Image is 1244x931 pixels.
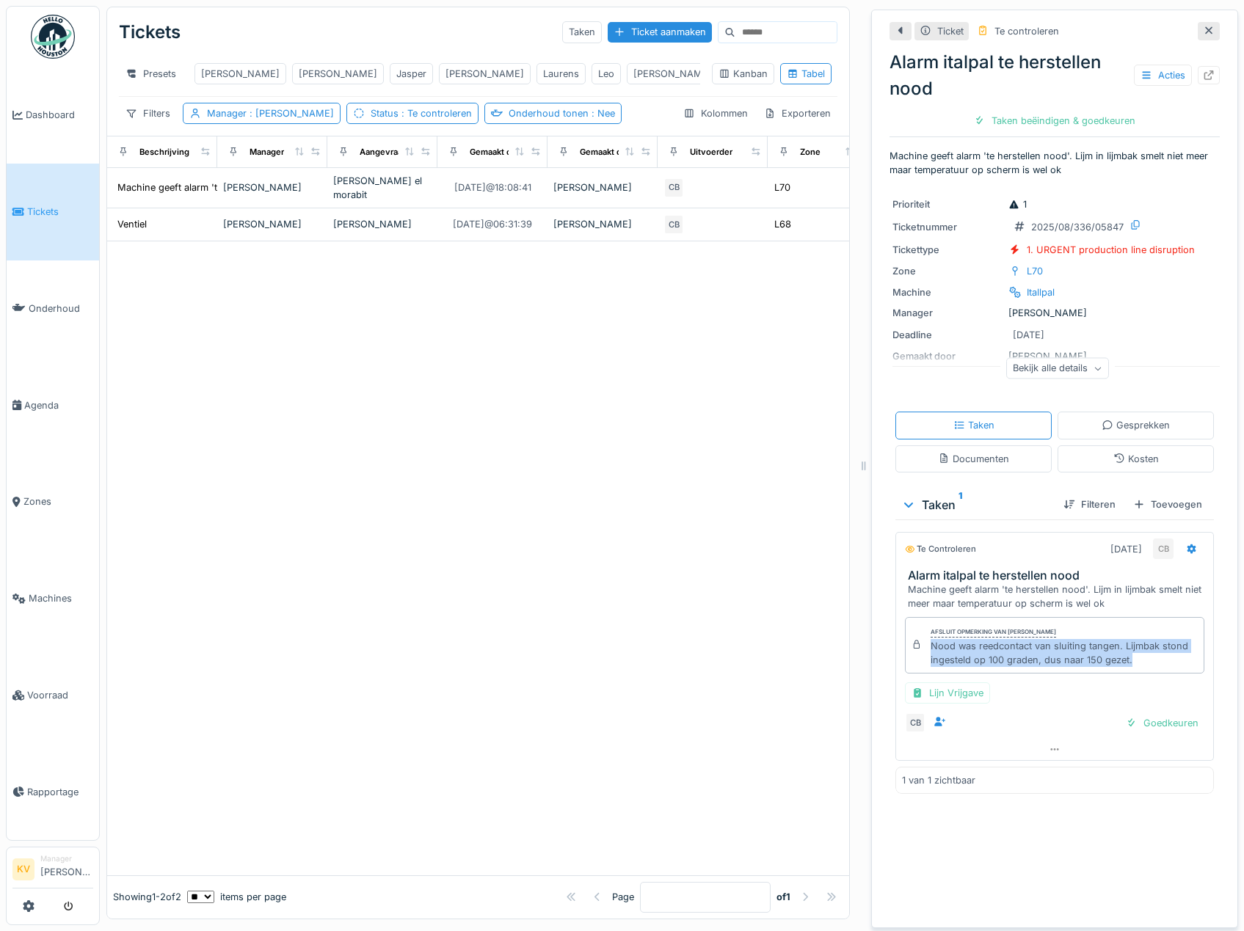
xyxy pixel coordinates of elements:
div: Prioriteit [892,197,1003,211]
div: [PERSON_NAME] [553,217,652,231]
div: [PERSON_NAME] [299,67,377,81]
div: Manager [40,853,93,864]
span: : Nee [589,108,615,119]
div: Kolommen [677,103,754,124]
div: Filteren [1058,494,1121,514]
span: Rapportage [27,785,93,799]
div: [PERSON_NAME] [333,217,432,231]
div: [DATE] @ 06:31:39 [453,217,532,231]
div: Aangevraagd door [360,146,433,158]
div: [PERSON_NAME] el morabit [333,174,432,202]
div: Kanban [719,67,768,81]
div: Showing 1 - 2 of 2 [113,890,181,904]
div: [DATE] [1110,542,1142,556]
div: Exporteren [757,103,837,124]
a: Agenda [7,357,99,453]
div: Filters [119,103,177,124]
div: Gemaakt door [580,146,635,158]
div: Acties [1134,65,1192,86]
div: Gesprekken [1102,418,1170,432]
div: 1 [1008,197,1027,211]
a: Machines [7,550,99,647]
div: Uitvoerder [690,146,732,158]
div: Machine geeft alarm 'te herstellen nood'. Lijm ... [117,180,332,194]
div: L70 [774,180,790,194]
div: Zone [892,264,1003,278]
a: Tickets [7,164,99,260]
div: Taken [901,496,1052,514]
span: Agenda [24,398,93,412]
a: Rapportage [7,743,99,840]
div: Deadline [892,328,1003,342]
div: Toevoegen [1127,494,1208,514]
div: Machine [892,285,1003,299]
div: Manager [892,306,1003,320]
div: Leo [598,67,614,81]
div: Manager [207,106,334,120]
div: Jasper [396,67,426,81]
div: [DATE] @ 18:08:41 [454,180,531,194]
div: Kosten [1113,452,1159,466]
div: L68 [774,217,791,231]
h3: Alarm italpal te herstellen nood [908,569,1207,583]
div: Taken [953,418,994,432]
div: Beschrijving [139,146,189,158]
div: Ticket [937,24,964,38]
div: Page [612,890,634,904]
sup: 1 [959,496,962,514]
div: 1. URGENT production line disruption [1027,243,1195,257]
a: Onderhoud [7,260,99,357]
div: Gemaakt op [470,146,517,158]
div: Manager [250,146,284,158]
span: Zones [23,494,93,508]
div: CB [1153,538,1174,559]
div: [PERSON_NAME] [892,306,1217,320]
div: Taken beëindigen & goedkeuren [968,111,1141,131]
div: Tickettype [892,243,1003,257]
span: Onderhoud [29,302,93,315]
span: : Te controleren [399,108,472,119]
div: Machine geeft alarm 'te herstellen nood'. Lijm in lijmbak smelt niet meer maar temperatuur op sch... [908,583,1207,610]
a: Zones [7,453,99,550]
span: Tickets [27,205,93,219]
p: Machine geeft alarm 'te herstellen nood'. Lijm in lijmbak smelt niet meer maar temperatuur op sch... [890,149,1220,177]
li: [PERSON_NAME] [40,853,93,885]
img: Badge_color-CXgf-gQk.svg [31,15,75,59]
div: Presets [119,63,183,84]
div: Ticketnummer [892,220,1003,234]
div: Taken [562,21,602,43]
div: L70 [1027,264,1043,278]
div: Ticket aanmaken [608,22,712,42]
div: CB [905,712,925,733]
div: Afsluit opmerking van [PERSON_NAME] [931,627,1056,638]
div: 1 van 1 zichtbaar [902,773,975,787]
div: Goedkeuren [1120,713,1204,733]
div: Onderhoud tonen [509,106,615,120]
div: Laurens [543,67,579,81]
div: Itallpal [1027,285,1055,299]
div: CB [663,214,684,235]
div: items per page [187,890,286,904]
strong: of 1 [776,890,790,904]
div: Status [371,106,472,120]
a: KV Manager[PERSON_NAME] [12,853,93,888]
div: Tabel [787,67,825,81]
div: Bekijk alle details [1006,358,1109,379]
span: Voorraad [27,688,93,702]
a: Voorraad [7,647,99,744]
div: Tickets [119,13,181,51]
div: [PERSON_NAME] [553,180,652,194]
span: : [PERSON_NAME] [247,108,334,119]
li: KV [12,858,34,880]
div: Documenten [938,452,1009,466]
div: Nood was reedcontact van sluiting tangen. Lijmbak stond ingesteld op 100 graden, dus naar 150 gezet. [931,639,1198,667]
span: Dashboard [26,108,93,122]
div: [PERSON_NAME] [445,67,524,81]
div: Zone [800,146,821,158]
div: [DATE] [1013,328,1044,342]
div: Te controleren [994,24,1059,38]
div: [PERSON_NAME] [223,217,321,231]
div: [PERSON_NAME] [223,180,321,194]
div: Alarm italpal te herstellen nood [890,49,1220,102]
div: [PERSON_NAME] [633,67,712,81]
